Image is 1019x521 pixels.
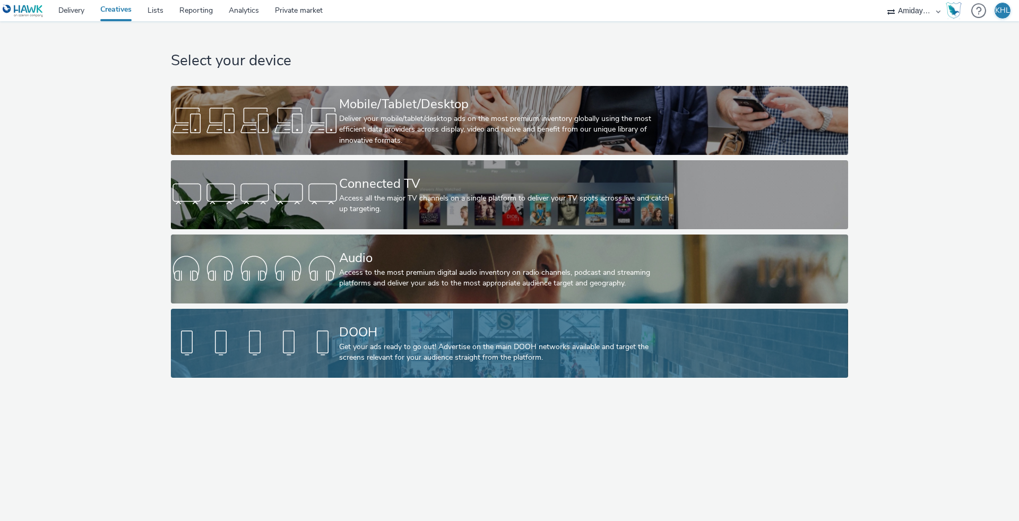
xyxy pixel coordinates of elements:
div: Access to the most premium digital audio inventory on radio channels, podcast and streaming platf... [339,267,676,289]
div: Connected TV [339,175,676,193]
h1: Select your device [171,51,848,71]
div: KHL [995,3,1010,19]
div: Get your ads ready to go out! Advertise on the main DOOH networks available and target the screen... [339,342,676,363]
div: Audio [339,249,676,267]
div: Deliver your mobile/tablet/desktop ads on the most premium inventory globally using the most effi... [339,114,676,146]
div: DOOH [339,323,676,342]
img: undefined Logo [3,4,44,18]
a: Connected TVAccess all the major TV channels on a single platform to deliver your TV spots across... [171,160,848,229]
a: DOOHGet your ads ready to go out! Advertise on the main DOOH networks available and target the sc... [171,309,848,378]
img: Hawk Academy [946,2,962,19]
div: Access all the major TV channels on a single platform to deliver your TV spots across live and ca... [339,193,676,215]
a: AudioAccess to the most premium digital audio inventory on radio channels, podcast and streaming ... [171,235,848,303]
div: Mobile/Tablet/Desktop [339,95,676,114]
a: Hawk Academy [946,2,966,19]
a: Mobile/Tablet/DesktopDeliver your mobile/tablet/desktop ads on the most premium inventory globall... [171,86,848,155]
